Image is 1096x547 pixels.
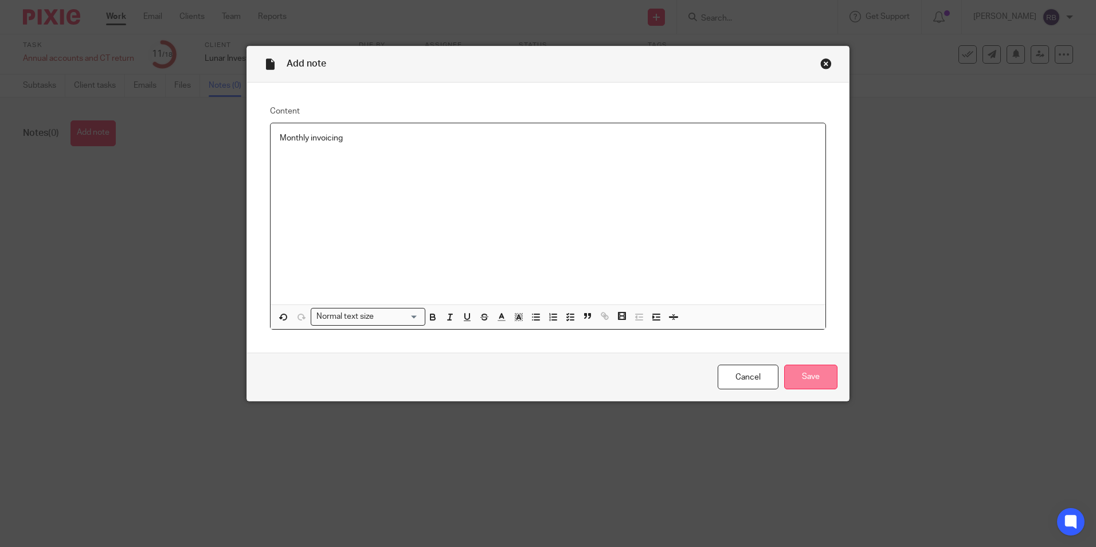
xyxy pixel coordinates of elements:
[820,58,832,69] div: Close this dialog window
[377,311,418,323] input: Search for option
[270,106,826,117] label: Content
[784,365,837,389] input: Save
[718,365,778,389] a: Cancel
[311,308,425,326] div: Search for option
[314,311,376,323] span: Normal text size
[287,59,326,68] span: Add note
[280,132,816,144] p: Monthly invoicing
